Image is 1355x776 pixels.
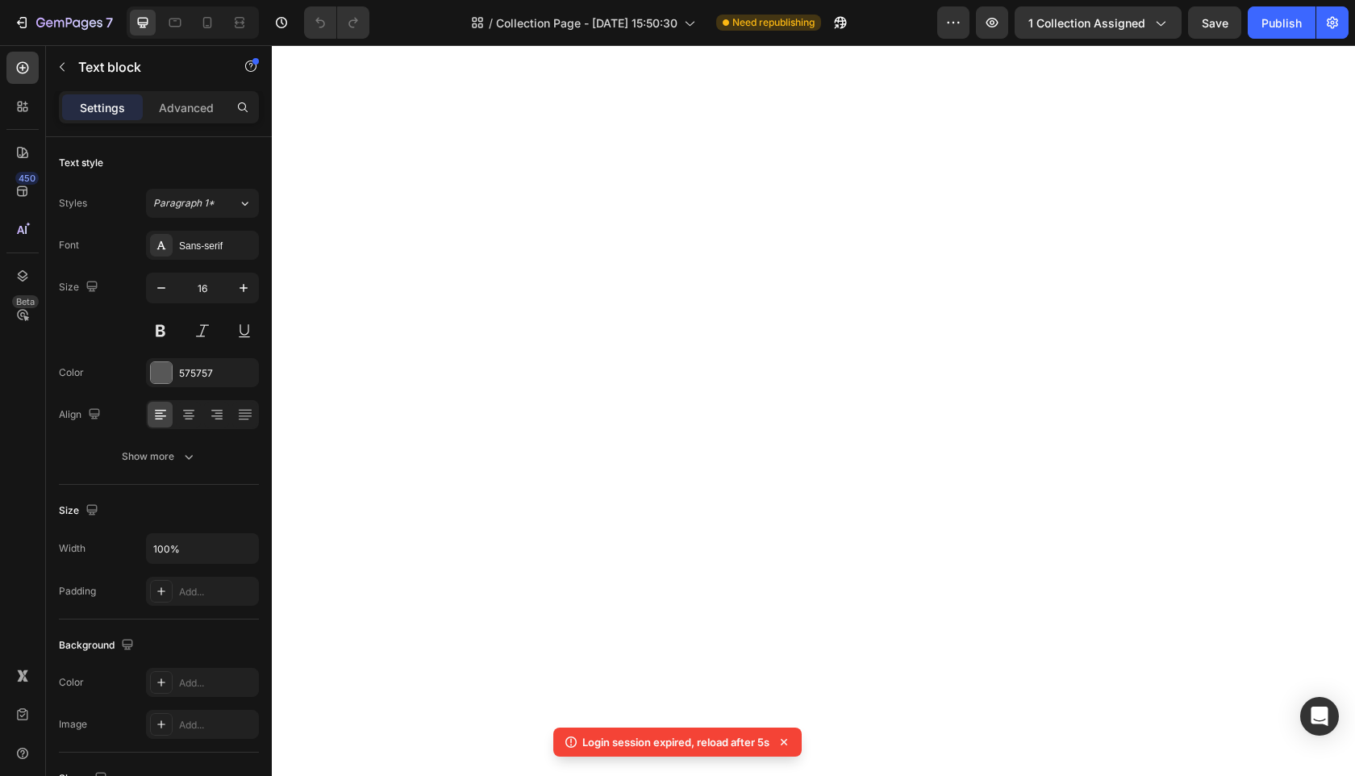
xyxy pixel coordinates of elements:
[59,442,259,471] button: Show more
[304,6,369,39] div: Undo/Redo
[59,196,87,211] div: Styles
[496,15,677,31] span: Collection Page - [DATE] 15:50:30
[159,99,214,116] p: Advanced
[179,585,255,599] div: Add...
[179,239,255,253] div: Sans-serif
[1202,16,1228,30] span: Save
[59,675,84,690] div: Color
[489,15,493,31] span: /
[582,734,769,750] p: Login session expired, reload after 5s
[146,189,259,218] button: Paragraph 1*
[1015,6,1182,39] button: 1 collection assigned
[1300,697,1339,736] div: Open Intercom Messenger
[732,15,815,30] span: Need republishing
[272,45,1355,776] iframe: Design area
[59,541,85,556] div: Width
[179,366,255,381] div: 575757
[78,57,215,77] p: Text block
[59,584,96,599] div: Padding
[59,238,79,252] div: Font
[122,448,197,465] div: Show more
[179,718,255,732] div: Add...
[12,295,39,308] div: Beta
[59,404,104,426] div: Align
[59,365,84,380] div: Color
[1028,15,1145,31] span: 1 collection assigned
[15,172,39,185] div: 450
[59,156,103,170] div: Text style
[1261,15,1302,31] div: Publish
[1248,6,1315,39] button: Publish
[59,635,137,657] div: Background
[153,196,215,211] span: Paragraph 1*
[147,534,258,563] input: Auto
[6,6,120,39] button: 7
[59,500,102,522] div: Size
[179,676,255,690] div: Add...
[80,99,125,116] p: Settings
[59,277,102,298] div: Size
[59,717,87,732] div: Image
[1188,6,1241,39] button: Save
[106,13,113,32] p: 7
